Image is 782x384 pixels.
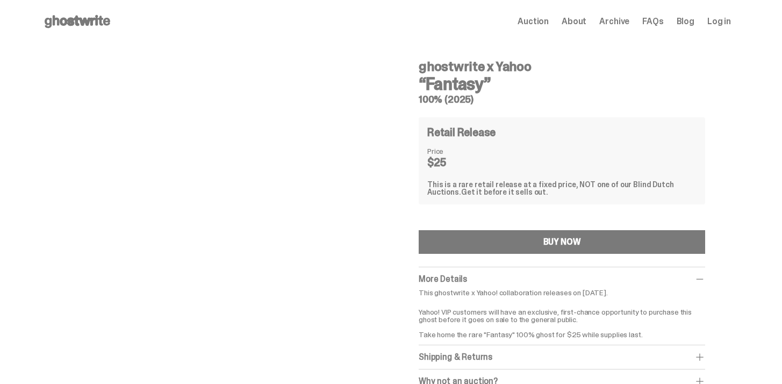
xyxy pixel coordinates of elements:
[543,238,581,246] div: BUY NOW
[427,181,697,196] div: This is a rare retail release at a fixed price, NOT one of our Blind Dutch Auctions.
[419,352,705,362] div: Shipping & Returns
[677,17,694,26] a: Blog
[419,301,705,338] p: Yahoo! VIP customers will have an exclusive, first-chance opportunity to purchase this ghost befo...
[419,230,705,254] button: BUY NOW
[518,17,549,26] a: Auction
[427,157,481,168] dd: $25
[427,147,481,155] dt: Price
[419,75,705,93] h3: “Fantasy”
[419,273,467,285] span: More Details
[599,17,629,26] a: Archive
[642,17,663,26] a: FAQs
[419,60,705,73] h4: ghostwrite x Yahoo
[707,17,731,26] a: Log in
[562,17,586,26] a: About
[419,289,705,296] p: This ghostwrite x Yahoo! collaboration releases on [DATE].
[461,187,548,197] span: Get it before it sells out.
[427,127,496,138] h4: Retail Release
[419,95,705,104] h5: 100% (2025)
